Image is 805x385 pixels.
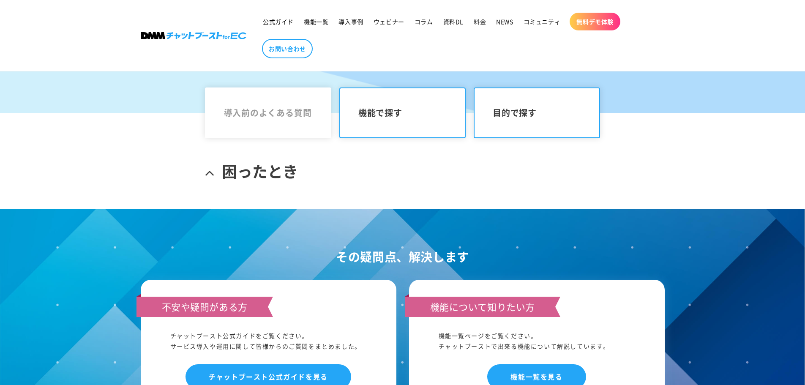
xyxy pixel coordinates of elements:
a: コミュニティ [518,13,566,30]
span: コラム [415,18,433,25]
span: 困ったとき [222,161,298,181]
div: 機能一覧ページをご覧ください。 チャットブーストで出来る機能について解説しています。 [439,330,635,352]
a: コラム [409,13,438,30]
h3: 不安や疑問がある方 [136,297,273,317]
a: 機能で探す [339,87,466,138]
span: コミュニティ [524,18,561,25]
a: 困ったとき [205,153,600,189]
span: ウェビナー [374,18,404,25]
div: チャットブースト公式ガイドをご覧ください。 サービス導入や運用に関して皆様からのご質問をまとめました。 [170,330,367,352]
a: 機能一覧 [299,13,333,30]
span: 資料DL [443,18,464,25]
span: 機能で探す [358,108,447,118]
span: 導入事例 [338,18,363,25]
a: 目的で探す [474,87,600,138]
span: 機能一覧 [304,18,328,25]
a: 料金 [469,13,491,30]
a: 無料デモ体験 [570,13,620,30]
span: 無料デモ体験 [576,18,614,25]
a: 資料DL [438,13,469,30]
span: 料金 [474,18,486,25]
a: お問い合わせ [262,39,313,58]
a: NEWS [491,13,518,30]
span: 目的で探す [493,108,581,118]
h3: 機能について知りたい方 [405,297,561,317]
img: 株式会社DMM Boost [141,32,246,39]
a: 導入前のよくある質問 [205,87,332,138]
h2: その疑問点、解決します [141,247,665,267]
a: ウェビナー [368,13,409,30]
a: 公式ガイド [258,13,299,30]
a: 導入事例 [333,13,368,30]
span: 公式ガイド [263,18,294,25]
span: NEWS [496,18,513,25]
span: 導入前のよくある質問 [224,108,313,118]
span: お問い合わせ [269,45,306,52]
